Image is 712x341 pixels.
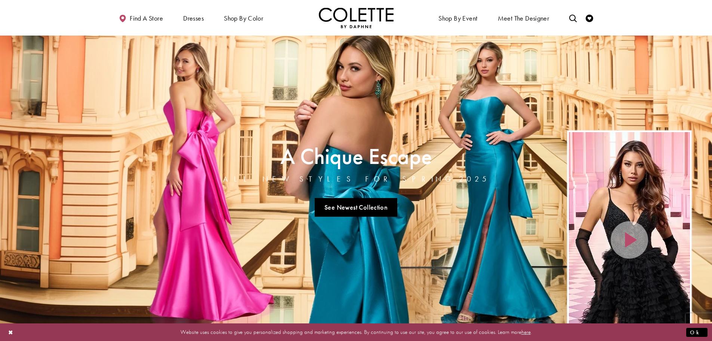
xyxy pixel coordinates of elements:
[521,328,531,336] a: here
[567,7,579,28] a: Toggle search
[319,7,394,28] a: Visit Home Page
[437,7,479,28] span: Shop By Event
[183,15,204,22] span: Dresses
[221,195,491,220] ul: Slider Links
[117,7,165,28] a: Find a store
[130,15,163,22] span: Find a store
[498,15,549,22] span: Meet the designer
[319,7,394,28] img: Colette by Daphne
[222,7,265,28] span: Shop by color
[181,7,206,28] span: Dresses
[584,7,595,28] a: Check Wishlist
[438,15,477,22] span: Shop By Event
[315,198,398,217] a: See Newest Collection A Chique Escape All New Styles For Spring 2025
[54,327,658,337] p: Website uses cookies to give you personalized shopping and marketing experiences. By continuing t...
[496,7,551,28] a: Meet the designer
[686,328,708,337] button: Submit Dialog
[224,15,263,22] span: Shop by color
[4,326,17,339] button: Close Dialog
